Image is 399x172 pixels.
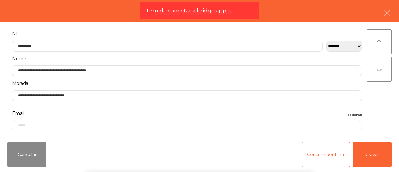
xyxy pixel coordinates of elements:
[12,30,20,38] span: NIF
[375,66,383,73] i: arrow_downward
[367,57,392,82] button: arrow_downward
[12,79,28,88] span: Morada
[375,38,383,46] i: arrow_upward
[367,29,392,54] button: arrow_upward
[146,7,226,15] span: Tem de conectar a bridge app
[12,55,26,63] span: Nome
